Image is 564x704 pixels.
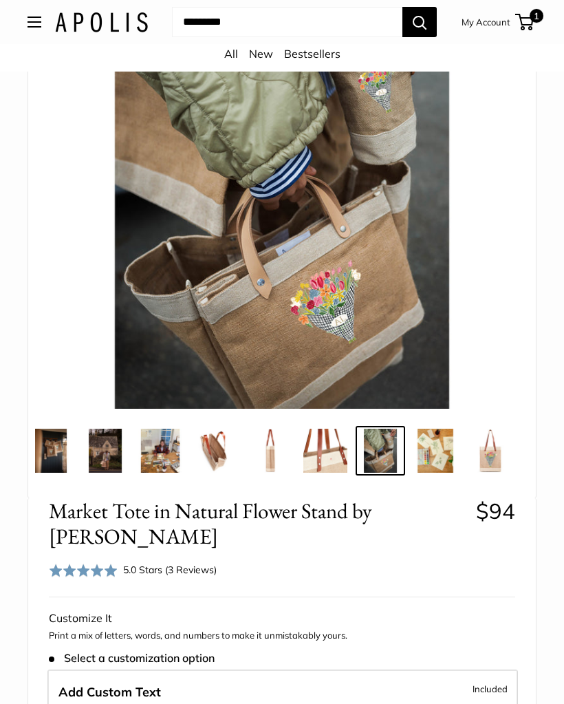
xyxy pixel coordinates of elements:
a: Market Tote in Natural Flower Stand by Amy Logsdon [135,426,185,476]
img: Market Tote in Natural Flower Stand by Amy Logsdon [358,429,402,473]
img: Market Tote in Natural Flower Stand by Amy Logsdon [303,429,347,473]
a: Bestsellers [284,47,340,61]
a: Market Tote in Natural Flower Stand by Amy Logsdon [356,426,405,476]
a: Market Tote in Natural Flower Stand by Amy Logsdon [411,426,460,476]
a: Market Tote in Natural Flower Stand by Amy Logsdon [246,426,295,476]
img: Market Tote in Natural Flower Stand by Amy Logsdon [83,429,127,473]
span: Included [473,681,508,697]
div: Customize It [49,608,515,629]
a: 1 [517,14,534,30]
span: $94 [476,498,515,524]
img: Market Tote in Natural Flower Stand by Amy Logsdon [413,429,457,473]
a: All [224,47,238,61]
div: 5.0 Stars (3 Reviews) [49,560,217,580]
a: Market Tote in Natural Flower Stand by Amy Logsdon [80,426,130,476]
a: My Account [462,14,510,30]
span: Market Tote in Natural Flower Stand by [PERSON_NAME] [49,498,466,549]
img: Market Tote in Natural Flower Stand by Amy Logsdon [248,429,292,473]
a: Market Tote in Natural Flower Stand by Amy Logsdon [25,426,75,476]
img: Market Tote in Natural Flower Stand by Amy Logsdon [468,429,512,473]
img: Market Tote in Natural Flower Stand by Amy Logsdon [193,429,237,473]
span: 1 [530,9,543,23]
a: Market Tote in Natural Flower Stand by Amy Logsdon [301,426,350,476]
p: Print a mix of letters, words, and numbers to make it unmistakably yours. [49,629,515,643]
a: New [249,47,273,61]
img: Apolis [55,12,148,32]
a: Market Tote in Natural Flower Stand by Amy Logsdon [466,426,515,476]
span: Select a customization option [49,652,215,665]
input: Search... [172,7,402,37]
span: Add Custom Text [58,684,161,700]
button: Open menu [28,17,41,28]
button: Search [402,7,437,37]
div: 5.0 Stars (3 Reviews) [123,562,217,577]
a: Market Tote in Natural Flower Stand by Amy Logsdon [191,426,240,476]
img: Market Tote in Natural Flower Stand by Amy Logsdon [138,429,182,473]
img: Market Tote in Natural Flower Stand by Amy Logsdon [28,429,72,473]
